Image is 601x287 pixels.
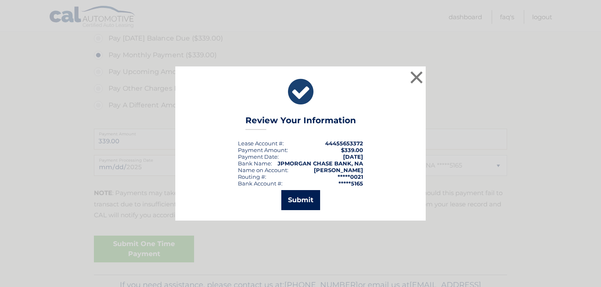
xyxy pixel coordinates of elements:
[314,167,363,173] strong: [PERSON_NAME]
[238,160,272,167] div: Bank Name:
[238,140,284,147] div: Lease Account #:
[238,153,278,160] span: Payment Date
[281,190,320,210] button: Submit
[238,180,283,187] div: Bank Account #:
[343,153,363,160] span: [DATE]
[341,147,363,153] span: $339.00
[238,153,279,160] div: :
[325,140,363,147] strong: 44455653372
[238,147,288,153] div: Payment Amount:
[238,167,288,173] div: Name on Account:
[408,69,425,86] button: ×
[238,173,266,180] div: Routing #:
[245,115,356,130] h3: Review Your Information
[278,160,363,167] strong: JPMORGAN CHASE BANK, NA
